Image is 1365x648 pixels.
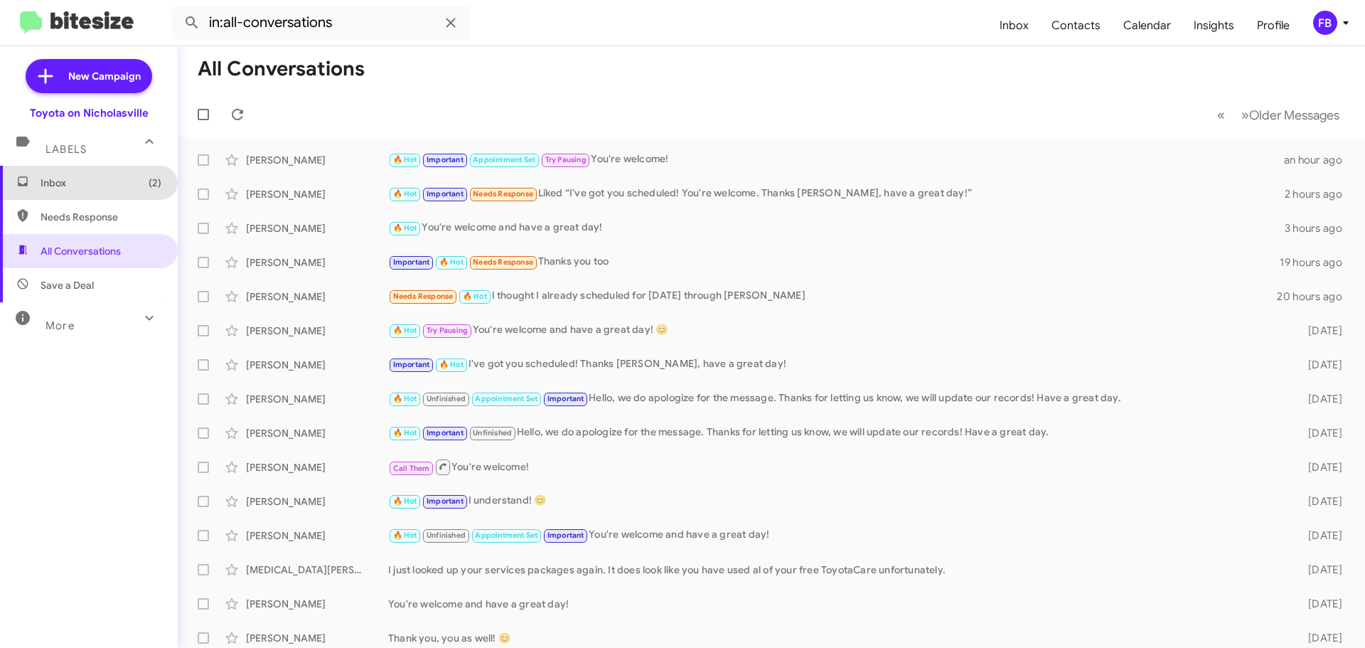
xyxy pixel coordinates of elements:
div: 2 hours ago [1285,187,1354,201]
span: All Conversations [41,244,121,258]
span: 🔥 Hot [439,257,464,267]
span: » [1241,106,1249,124]
a: Profile [1246,5,1301,46]
span: Appointment Set [475,394,537,403]
span: Important [427,189,464,198]
span: Unfinished [473,428,512,437]
div: You're welcome and have a great day! 😊 [388,322,1285,339]
span: Appointment Set [473,155,535,164]
div: Toyota on Nicholasville [30,106,149,120]
div: [DATE] [1285,460,1354,474]
button: Previous [1209,100,1233,129]
div: [PERSON_NAME] [246,392,388,406]
span: Labels [45,143,87,156]
h1: All Conversations [198,58,365,80]
div: [DATE] [1285,324,1354,338]
div: 20 hours ago [1277,290,1354,304]
div: I thought I already scheduled for [DATE] through [PERSON_NAME] [388,288,1277,304]
span: Save a Deal [41,278,94,292]
span: Calendar [1112,5,1182,46]
span: New Campaign [68,69,141,83]
input: Search [172,6,471,40]
a: Contacts [1040,5,1112,46]
div: [PERSON_NAME] [246,529,388,543]
div: [DATE] [1285,631,1354,645]
div: [PERSON_NAME] [246,426,388,440]
div: an hour ago [1284,153,1354,167]
button: Next [1233,100,1348,129]
div: [PERSON_NAME] [246,255,388,270]
span: 🔥 Hot [393,223,417,233]
span: 🔥 Hot [393,531,417,540]
div: FB [1313,11,1337,35]
a: Insights [1182,5,1246,46]
span: 🔥 Hot [393,428,417,437]
span: 🔥 Hot [439,360,464,369]
span: Appointment Set [475,531,537,540]
span: Needs Response [41,210,161,224]
span: 🔥 Hot [393,496,417,506]
div: Hello, we do apologize for the message. Thanks for letting us know, we will update our records! H... [388,391,1285,407]
span: Needs Response [393,292,454,301]
span: Older Messages [1249,107,1339,123]
div: [DATE] [1285,563,1354,577]
span: (2) [149,176,161,190]
div: I understand! 😊 [388,493,1285,509]
span: Call Them [393,464,430,473]
div: I just looked up your services packages again. It does look like you have used al of your free To... [388,563,1285,577]
span: Try Pausing [427,326,468,335]
span: Important [547,394,584,403]
div: [PERSON_NAME] [246,631,388,645]
div: 3 hours ago [1285,221,1354,235]
span: 🔥 Hot [393,394,417,403]
a: New Campaign [26,59,152,93]
span: Important [427,496,464,506]
div: Thanks you too [388,254,1280,270]
div: [PERSON_NAME] [246,460,388,474]
span: Important [393,257,430,267]
div: [MEDICAL_DATA][PERSON_NAME] [246,563,388,577]
div: You're welcome! [388,152,1284,168]
div: [DATE] [1285,597,1354,611]
div: [DATE] [1285,426,1354,440]
span: 🔥 Hot [393,155,417,164]
div: [DATE] [1285,529,1354,543]
button: FB [1301,11,1349,35]
span: Important [427,428,464,437]
div: [DATE] [1285,494,1354,509]
div: You're welcome! [388,458,1285,476]
div: [PERSON_NAME] [246,358,388,372]
span: 🔥 Hot [463,292,487,301]
div: [PERSON_NAME] [246,187,388,201]
div: You're welcome and have a great day! [388,527,1285,543]
span: « [1217,106,1225,124]
div: [PERSON_NAME] [246,597,388,611]
div: 19 hours ago [1280,255,1354,270]
span: Unfinished [427,531,466,540]
div: [DATE] [1285,358,1354,372]
div: [PERSON_NAME] [246,290,388,304]
span: Important [393,360,430,369]
span: Try Pausing [545,155,587,164]
div: You're welcome and have a great day! [388,220,1285,236]
div: [PERSON_NAME] [246,324,388,338]
div: [DATE] [1285,392,1354,406]
div: You're welcome and have a great day! [388,597,1285,611]
div: [PERSON_NAME] [246,153,388,167]
span: 🔥 Hot [393,326,417,335]
div: I've got you scheduled! Thanks [PERSON_NAME], have a great day! [388,356,1285,373]
span: More [45,319,75,332]
div: Hello, we do apologize for the message. Thanks for letting us know, we will update our records! H... [388,425,1285,441]
span: Needs Response [473,257,533,267]
div: Thank you, you as well! 😊 [388,631,1285,645]
div: Liked “I've got you scheduled! You're welcome. Thanks [PERSON_NAME], have a great day!” [388,186,1285,202]
span: Important [547,531,584,540]
span: Inbox [41,176,161,190]
a: Inbox [988,5,1040,46]
span: Unfinished [427,394,466,403]
span: Needs Response [473,189,533,198]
